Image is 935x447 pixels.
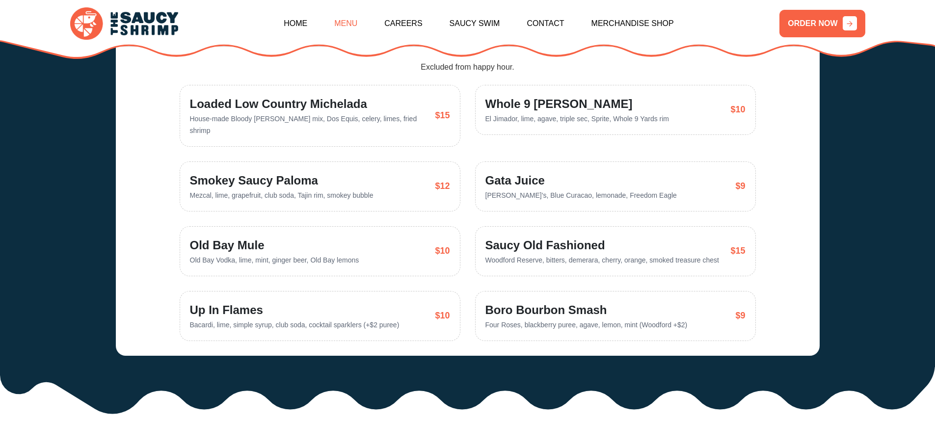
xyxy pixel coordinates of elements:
span: Mezcal, lime, grapefruit, club soda, Tajin rim, smokey bubble [190,191,374,199]
span: El Jimador, lime, agave, triple sec, Sprite, Whole 9 Yards rim [485,115,669,123]
span: $10 [435,309,450,322]
a: ORDER NOW [779,10,865,37]
span: $10 [435,244,450,258]
a: Merchandise Shop [591,2,674,45]
span: $12 [435,180,450,193]
span: Bacardi, lime, simple syrup, club soda, cocktail sparklers (+$2 puree) [190,321,400,329]
span: Old Bay Vodka, lime, mint, ginger beer, Old Bay lemons [190,256,359,264]
a: Home [284,2,307,45]
span: Four Roses, blackberry puree, agave, lemon, mint (Woodford +$2) [485,321,688,329]
span: [PERSON_NAME]’s, Blue Curacao, lemonade, Freedom Eagle [485,191,677,199]
a: Careers [384,2,422,45]
span: $10 [730,103,745,116]
span: $9 [735,180,745,193]
span: $15 [730,244,745,258]
span: Loaded Low Country Michelada [190,95,428,113]
span: $9 [735,309,745,322]
div: Excluded from happy hour. [180,61,756,73]
span: Gata Juice [485,172,677,189]
a: Menu [334,2,357,45]
a: Saucy Swim [450,2,500,45]
span: Whole 9 [PERSON_NAME] [485,95,669,113]
img: logo [70,7,178,40]
span: Old Bay Mule [190,237,359,254]
span: Smokey Saucy Paloma [190,172,374,189]
span: Saucy Old Fashioned [485,237,719,254]
a: Contact [527,2,564,45]
span: House-made Bloody [PERSON_NAME] mix, Dos Equis, celery, limes, fried shrimp [190,115,417,134]
span: $15 [435,109,450,122]
span: Up In Flames [190,301,400,319]
span: Woodford Reserve, bitters, demerara, cherry, orange, smoked treasure chest [485,256,719,264]
span: Boro Bourbon Smash [485,301,688,319]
